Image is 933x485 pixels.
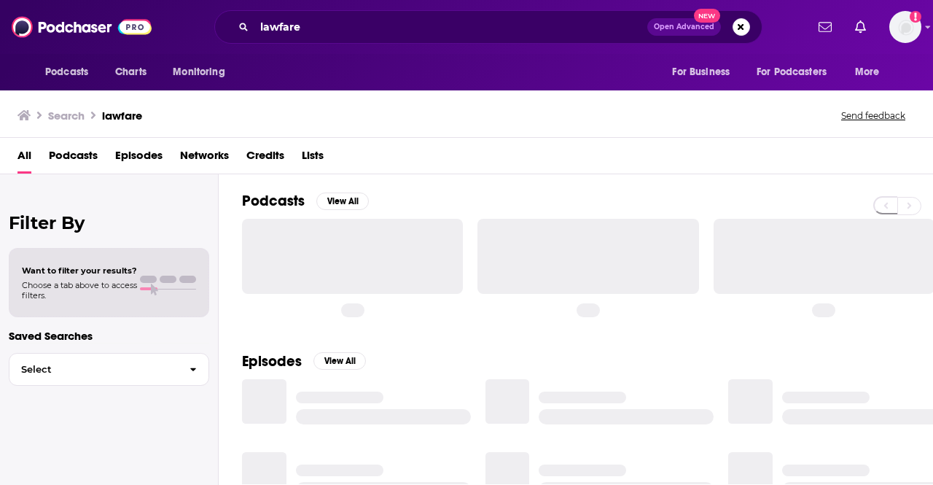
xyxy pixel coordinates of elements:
a: PodcastsView All [242,192,369,210]
span: More [855,62,880,82]
button: Select [9,353,209,386]
span: Charts [115,62,147,82]
span: Monitoring [173,62,225,82]
span: Choose a tab above to access filters. [22,280,137,300]
button: open menu [845,58,898,86]
span: Select [9,365,178,374]
span: For Business [672,62,730,82]
a: Episodes [115,144,163,174]
a: Networks [180,144,229,174]
button: Show profile menu [889,11,921,43]
span: Want to filter your results? [22,265,137,276]
button: open menu [747,58,848,86]
a: Podcasts [49,144,98,174]
button: Send feedback [837,109,910,122]
img: User Profile [889,11,921,43]
h3: lawfare [102,109,142,123]
p: Saved Searches [9,329,209,343]
span: For Podcasters [757,62,827,82]
a: Charts [106,58,155,86]
a: All [17,144,31,174]
h2: Podcasts [242,192,305,210]
button: View All [313,352,366,370]
h2: Episodes [242,352,302,370]
a: EpisodesView All [242,352,366,370]
button: open menu [163,58,243,86]
img: Podchaser - Follow, Share and Rate Podcasts [12,13,152,41]
button: open menu [35,58,107,86]
a: Show notifications dropdown [813,15,838,39]
input: Search podcasts, credits, & more... [254,15,647,39]
div: Search podcasts, credits, & more... [214,10,762,44]
a: Credits [246,144,284,174]
h3: Search [48,109,85,123]
button: View All [316,193,369,210]
a: Show notifications dropdown [849,15,872,39]
span: Podcasts [45,62,88,82]
span: Open Advanced [654,23,714,31]
span: Logged in as megcassidy [889,11,921,43]
a: Lists [302,144,324,174]
h2: Filter By [9,212,209,233]
span: New [694,9,720,23]
svg: Add a profile image [910,11,921,23]
button: open menu [662,58,748,86]
button: Open AdvancedNew [647,18,721,36]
